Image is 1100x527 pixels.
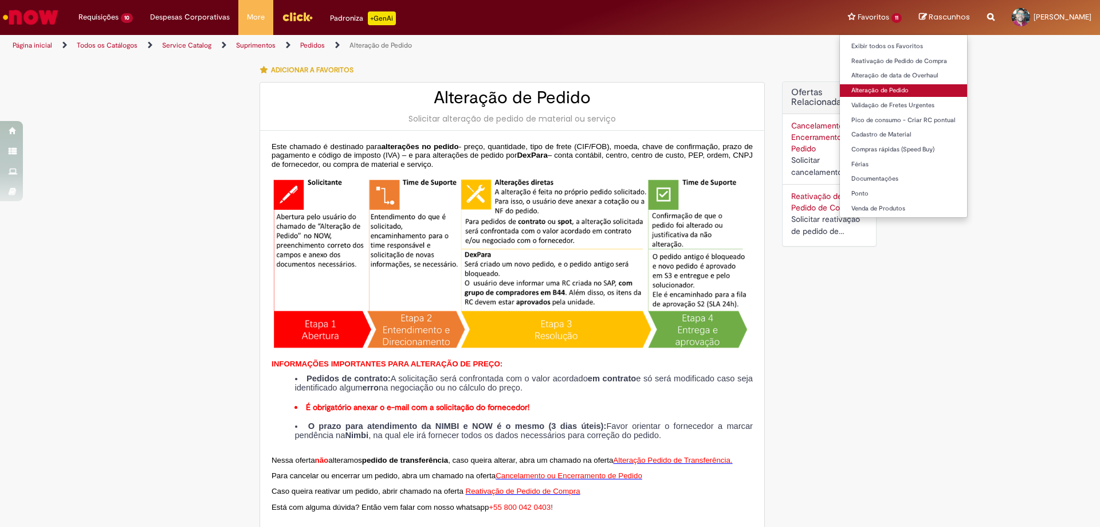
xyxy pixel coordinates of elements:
span: INFORMAÇÕES IMPORTANTES PARA ALTERAÇÃO DE PREÇO: [272,360,502,368]
a: Cancelamento ou Encerramento de Pedido [496,470,642,480]
span: Adicionar a Favoritos [271,65,353,75]
span: Reativação de Pedido de Compra [466,487,580,495]
p: +GenAi [368,11,396,25]
a: Cancelamento ou Encerramento de Pedido [791,120,855,154]
span: Cancelamento ou Encerramento de Pedido [496,471,642,480]
a: Ponto [840,188,967,200]
a: Alteração de data de Overhaul [840,69,967,82]
ul: Trilhas de página [9,35,725,56]
span: não [315,456,329,464]
a: Todos os Catálogos [77,41,137,50]
a: Service Catalog [162,41,211,50]
span: – conta contábil, centro, centro de custo, PEP, ordem, CNPJ de fornecedor, ou compra de material ... [272,151,753,169]
span: More [247,11,265,23]
strong: Nimbi [345,431,368,440]
span: ! [551,503,553,512]
a: Alteração Pedido de Transferência [613,455,730,464]
img: ServiceNow [1,6,60,29]
a: Reativação de Pedido de Compra [791,191,858,213]
strong: pedido de transferência [362,456,448,464]
span: 10 [121,13,133,23]
a: Rascunhos [919,12,970,23]
li: Favor orientar o fornecedor a marcar pendência na , na qual ele irá fornecer todos os dados neces... [294,422,753,440]
span: +55 800 042 0403 [489,503,551,512]
h2: Ofertas Relacionadas [791,88,867,108]
a: Pico de consumo - Criar RC pontual [840,114,967,127]
span: Despesas Corporativas [150,11,230,23]
span: Está com alguma dúvida? Então vem falar com nosso whatsapp [272,503,489,512]
a: Venda de Produtos [840,202,967,215]
span: . [730,456,733,464]
span: Este chamado é destinado para [272,142,382,151]
div: Solicitar reativação de pedido de compra cancelado ou bloqueado. [791,213,867,237]
span: Caso queira reativar um pedido, abrir chamado na oferta [272,487,463,495]
a: Alteração de Pedido [840,84,967,97]
li: A solicitação será confrontada com o valor acordado e só será modificado caso seja identificado a... [294,374,753,392]
span: 11 [891,13,902,23]
strong: em contrato [588,374,636,383]
span: - preço, quantidade, tipo de frete (CIF/FOB), moeda, chave de confirmação, prazo de pagamento e c... [272,142,753,160]
span: Alteração Pedido de Transferência [613,456,730,464]
strong: É obrigatório anexar o e-mail com a solicitação do fornecedor! [306,402,529,412]
a: Reativação de Pedido de Compra [466,486,580,495]
img: click_logo_yellow_360x200.png [282,8,313,25]
a: Pedidos [300,41,325,50]
span: alteramos , caso queira alterar, abra um chamado na oferta [328,456,613,464]
a: Reativação de Pedido de Compra [840,55,967,68]
span: Requisições [78,11,119,23]
a: Exibir todos os Favoritos [840,40,967,53]
span: Para cancelar ou encerrar um pedido, abra um chamado na oferta [272,471,496,480]
a: Validação de Fretes Urgentes [840,99,967,112]
strong: Pedidos de contrato: [307,374,391,383]
strong: O prazo para atendimento da NIMBI e NOW é o mesmo (3 dias úteis): [308,421,607,431]
button: Adicionar a Favoritos [260,58,360,82]
a: Página inicial [13,41,52,50]
div: Ofertas Relacionadas [782,81,877,247]
a: Documentações [840,173,967,185]
strong: erro [363,383,379,392]
span: Rascunhos [929,11,970,22]
a: Suprimentos [236,41,276,50]
div: Padroniza [330,11,396,25]
div: Solicitar cancelamento ou encerramento de Pedido. [791,154,867,178]
h2: Alteração de Pedido [272,88,753,107]
span: [PERSON_NAME] [1034,12,1091,22]
span: Favoritos [858,11,889,23]
a: Alteração de Pedido [349,41,412,50]
div: Solicitar alteração de pedido de material ou serviço [272,113,753,124]
a: Férias [840,158,967,171]
span: DexPara [517,151,547,159]
a: Compras rápidas (Speed Buy) [840,143,967,156]
ul: Favoritos [839,34,968,218]
span: Nessa oferta [272,456,315,464]
span: alterações no pedido [382,142,459,151]
a: Cadastro de Material [840,128,967,141]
